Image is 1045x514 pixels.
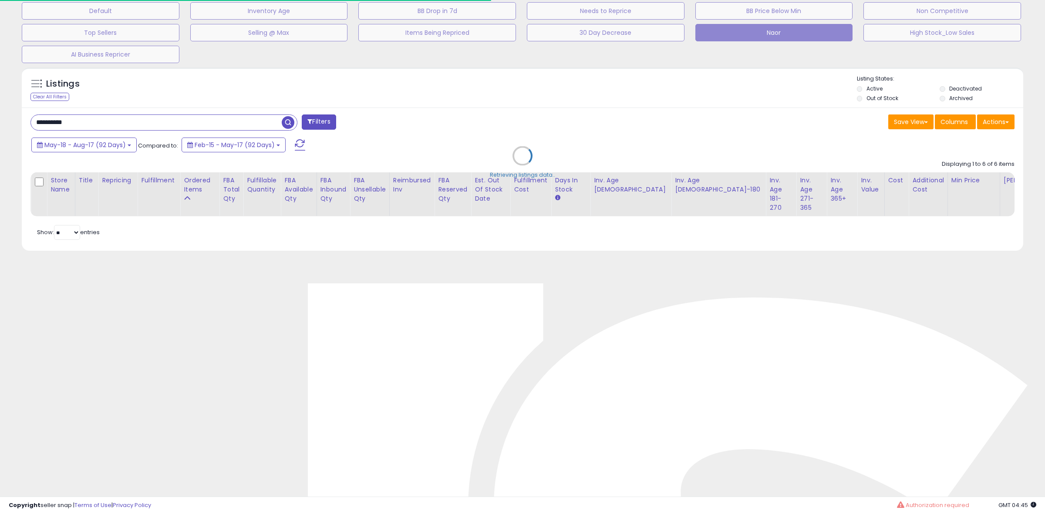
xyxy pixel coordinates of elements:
button: Needs to Reprice [527,2,684,20]
button: Inventory Age [190,2,348,20]
button: 30 Day Decrease [527,24,684,41]
button: AI Business Repricer [22,46,179,63]
button: BB Drop in 7d [358,2,516,20]
button: Items Being Repriced [358,24,516,41]
button: Non Competitive [863,2,1021,20]
button: Default [22,2,179,20]
button: High Stock_Low Sales [863,24,1021,41]
div: Retrieving listings data.. [490,171,555,179]
button: Naor [695,24,853,41]
button: Top Sellers [22,24,179,41]
button: BB Price Below Min [695,2,853,20]
button: Selling @ Max [190,24,348,41]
